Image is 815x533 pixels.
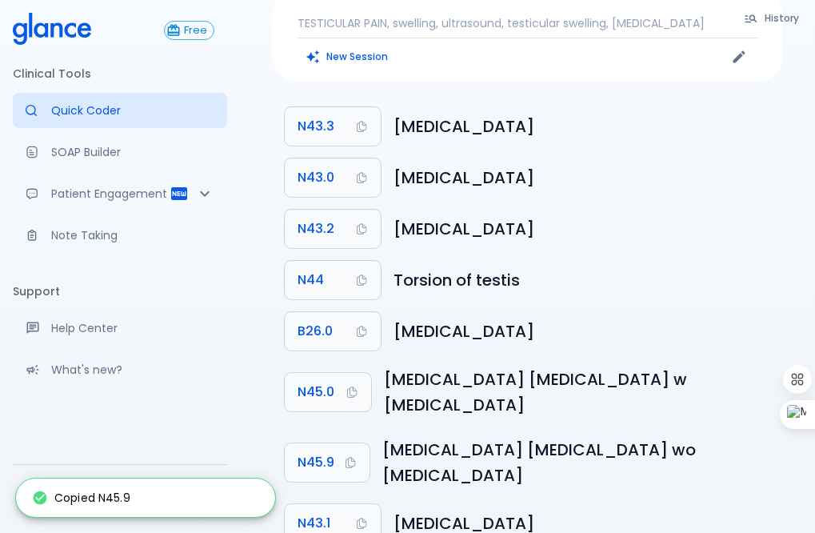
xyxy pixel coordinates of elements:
h6: Other hydrocele [394,216,770,242]
span: B26.0 [298,320,333,343]
h6: Orchitis, epididymitis and epididymo-orchitis with abscess [384,367,770,418]
span: N45.9 [298,451,334,474]
a: Docugen: Compose a clinical documentation in seconds [13,134,227,170]
h6: Orchitis, epididymitis and epididymo-orchitis without abscess [382,437,770,488]
button: Copy Code B26.0 to clipboard [285,312,381,351]
span: Free [178,25,214,37]
h6: Hydrocele, unspecified [394,114,770,139]
p: Patient Engagement [51,186,170,202]
a: Moramiz: Find ICD10AM codes instantly [13,93,227,128]
span: N43.3 [298,115,334,138]
div: Patient Reports & Referrals [13,176,227,211]
button: Copy Code N43.2 to clipboard [285,210,381,248]
div: Copied N45.9 [32,483,130,512]
button: Copy Code N45.9 to clipboard [285,443,370,482]
p: Help Center [51,320,214,336]
span: N43.0 [298,166,334,189]
button: Copy Code N43.3 to clipboard [285,107,381,146]
li: Settings [13,407,227,445]
a: Click to view or change your subscription [164,21,227,40]
a: Get help from our support team [13,311,227,346]
span: N45.0 [298,381,334,403]
button: Free [164,21,214,40]
p: SOAP Builder [51,144,214,160]
button: Copy Code N43.0 to clipboard [285,158,381,197]
div: [PERSON_NAME][GEOGRAPHIC_DATA] [13,471,227,527]
span: N43.2 [298,218,334,240]
p: What's new? [51,362,214,378]
button: Copy Code N44 to clipboard [285,261,381,299]
button: Clears all inputs and results. [298,45,398,68]
li: Clinical Tools [13,54,227,93]
h6: Mumps orchitis [394,319,770,344]
div: Recent updates and feature releases [13,352,227,387]
h6: Torsion of testis [394,267,770,293]
a: Advanced note-taking [13,218,227,253]
h6: Encysted hydrocele [394,165,770,190]
p: Note Taking [51,227,214,243]
button: Edit [727,45,751,69]
li: Support [13,272,227,311]
button: History [736,6,809,30]
span: N44 [298,269,324,291]
button: Copy Code N45.0 to clipboard [285,373,371,411]
p: TESTICULAR PAIN, swelling, ultrasound, testicular swelling, [MEDICAL_DATA] [298,15,757,31]
p: Quick Coder [51,102,214,118]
